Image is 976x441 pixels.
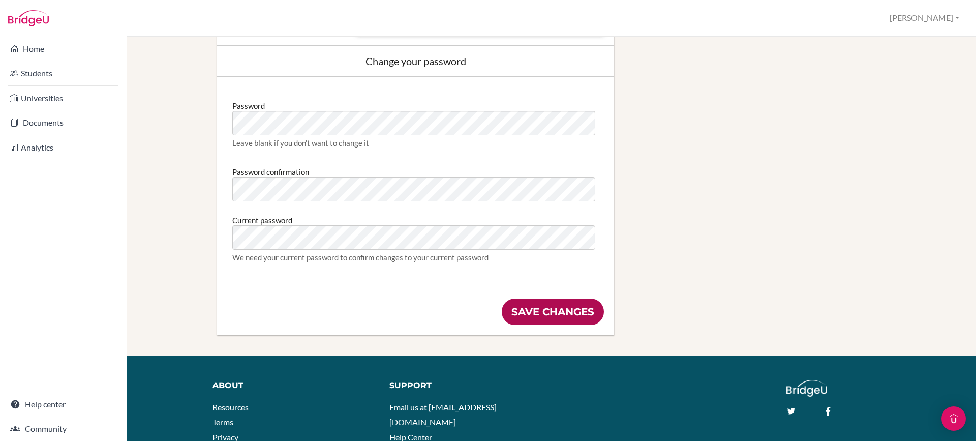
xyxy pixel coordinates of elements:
a: Analytics [2,137,125,158]
img: logo_white@2x-f4f0deed5e89b7ecb1c2cc34c3e3d731f90f0f143d5ea2071677605dd97b5244.png [786,380,828,397]
div: Change your password [227,56,604,66]
label: Current password [232,212,292,225]
a: Resources [212,402,249,412]
div: Leave blank if you don’t want to change it [232,138,599,148]
a: Students [2,63,125,83]
a: Documents [2,112,125,133]
button: [PERSON_NAME] [885,9,964,27]
a: Email us at [EMAIL_ADDRESS][DOMAIN_NAME] [389,402,497,427]
img: Bridge-U [8,10,49,26]
input: Save changes [502,299,604,325]
a: Universities [2,88,125,108]
div: Open Intercom Messenger [941,406,966,431]
a: Help center [2,394,125,415]
div: We need your current password to confirm changes to your current password [232,252,599,262]
div: About [212,380,375,392]
label: Password [232,97,265,111]
label: Password confirmation [232,163,309,177]
a: Terms [212,417,233,427]
a: Home [2,39,125,59]
div: Support [389,380,542,392]
a: Community [2,419,125,439]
